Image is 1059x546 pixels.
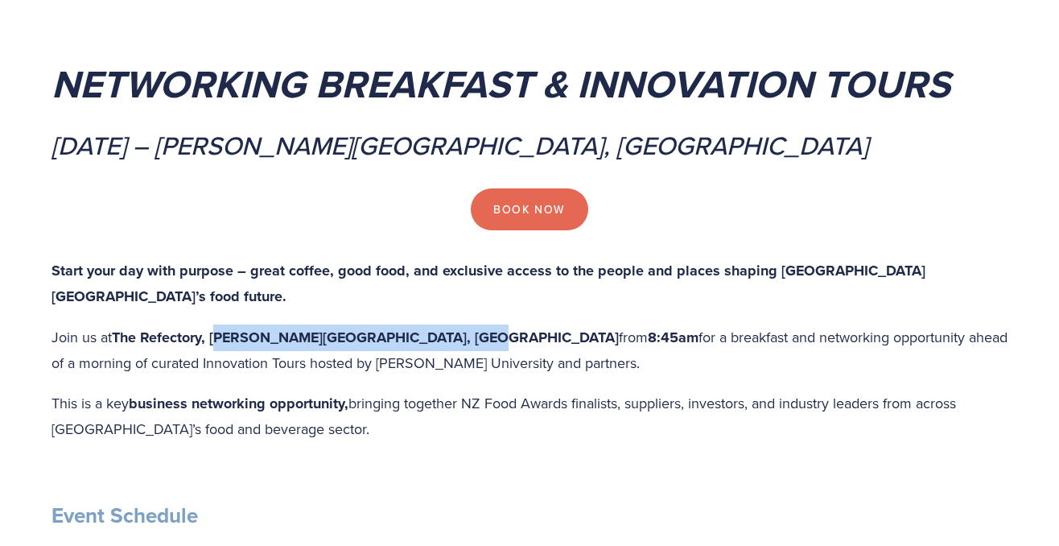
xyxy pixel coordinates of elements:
[52,56,950,112] em: Networking Breakfast & Innovation Tours
[648,327,698,348] strong: 8:45am
[52,500,198,531] strong: Event Schedule
[52,391,1007,442] p: This is a key bringing together NZ Food Awards finalists, suppliers, investors, and industry lead...
[129,393,348,414] strong: business networking opportunity,
[112,327,619,348] strong: The Refectory, [PERSON_NAME][GEOGRAPHIC_DATA], [GEOGRAPHIC_DATA]
[52,126,868,163] em: [DATE] – [PERSON_NAME][GEOGRAPHIC_DATA], [GEOGRAPHIC_DATA]
[52,325,1007,376] p: Join us at from for a breakfast and networking opportunity ahead of a morning of curated Innovati...
[471,188,587,230] a: Book Now
[52,260,929,308] strong: Start your day with purpose – great coffee, good food, and exclusive access to the people and pla...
